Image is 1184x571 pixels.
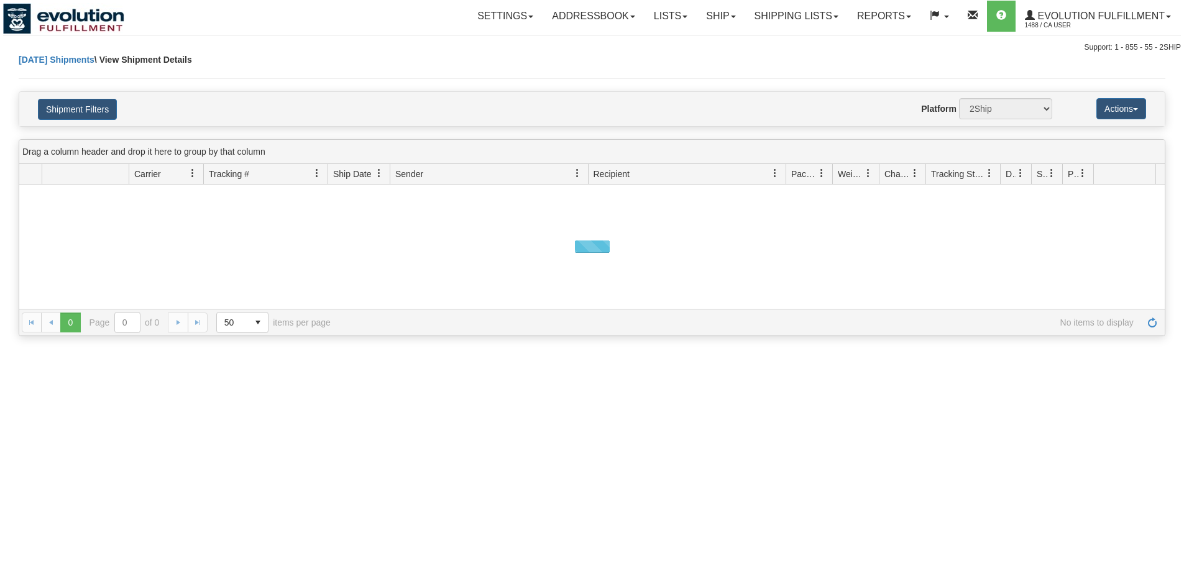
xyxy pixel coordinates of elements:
[94,55,192,65] span: \ View Shipment Details
[1035,11,1165,21] span: Evolution Fulfillment
[182,163,203,184] a: Carrier filter column settings
[224,316,241,329] span: 50
[848,1,920,32] a: Reports
[306,163,328,184] a: Tracking # filter column settings
[764,163,786,184] a: Recipient filter column settings
[395,168,423,180] span: Sender
[884,168,911,180] span: Charge
[904,163,925,184] a: Charge filter column settings
[1016,1,1180,32] a: Evolution Fulfillment 1488 / CA User
[216,312,331,333] span: items per page
[543,1,645,32] a: Addressbook
[979,163,1000,184] a: Tracking Status filter column settings
[838,168,864,180] span: Weight
[921,103,957,115] label: Platform
[209,168,249,180] span: Tracking #
[791,168,817,180] span: Packages
[248,313,268,332] span: select
[19,140,1165,164] div: grid grouping header
[216,312,268,333] span: Page sizes drop down
[1006,168,1016,180] span: Delivery Status
[3,3,124,34] img: logo1488.jpg
[811,163,832,184] a: Packages filter column settings
[1072,163,1093,184] a: Pickup Status filter column settings
[348,317,1134,327] span: No items to display
[60,313,80,332] span: Page 0
[1010,163,1031,184] a: Delivery Status filter column settings
[333,168,371,180] span: Ship Date
[1068,168,1078,180] span: Pickup Status
[567,163,588,184] a: Sender filter column settings
[594,168,630,180] span: Recipient
[745,1,848,32] a: Shipping lists
[1142,313,1162,332] a: Refresh
[89,312,160,333] span: Page of 0
[697,1,745,32] a: Ship
[3,42,1181,53] div: Support: 1 - 855 - 55 - 2SHIP
[645,1,697,32] a: Lists
[134,168,161,180] span: Carrier
[38,99,117,120] button: Shipment Filters
[468,1,543,32] a: Settings
[1041,163,1062,184] a: Shipment Issues filter column settings
[1037,168,1047,180] span: Shipment Issues
[369,163,390,184] a: Ship Date filter column settings
[19,55,94,65] a: [DATE] Shipments
[1025,19,1118,32] span: 1488 / CA User
[1096,98,1146,119] button: Actions
[858,163,879,184] a: Weight filter column settings
[931,168,985,180] span: Tracking Status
